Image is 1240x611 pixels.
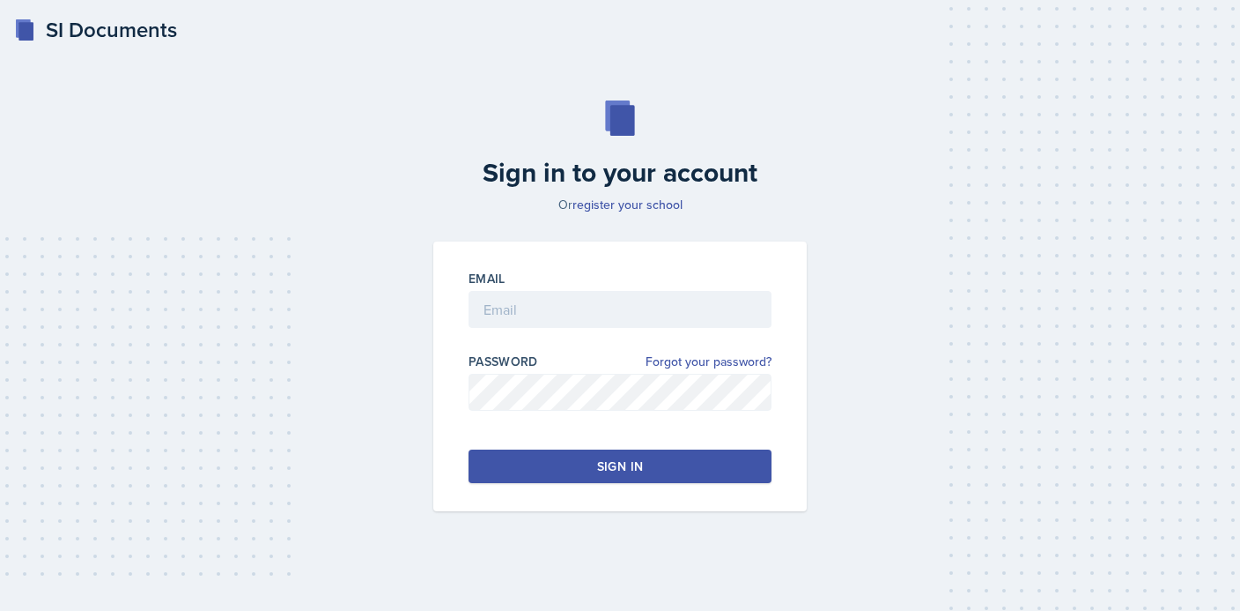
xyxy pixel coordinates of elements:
[14,14,177,46] a: SI Documents
[597,458,643,475] div: Sign in
[423,196,817,213] p: Or
[423,157,817,189] h2: Sign in to your account
[469,270,506,287] label: Email
[469,291,771,328] input: Email
[469,450,771,483] button: Sign in
[646,353,771,371] a: Forgot your password?
[572,196,683,213] a: register your school
[469,353,538,370] label: Password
